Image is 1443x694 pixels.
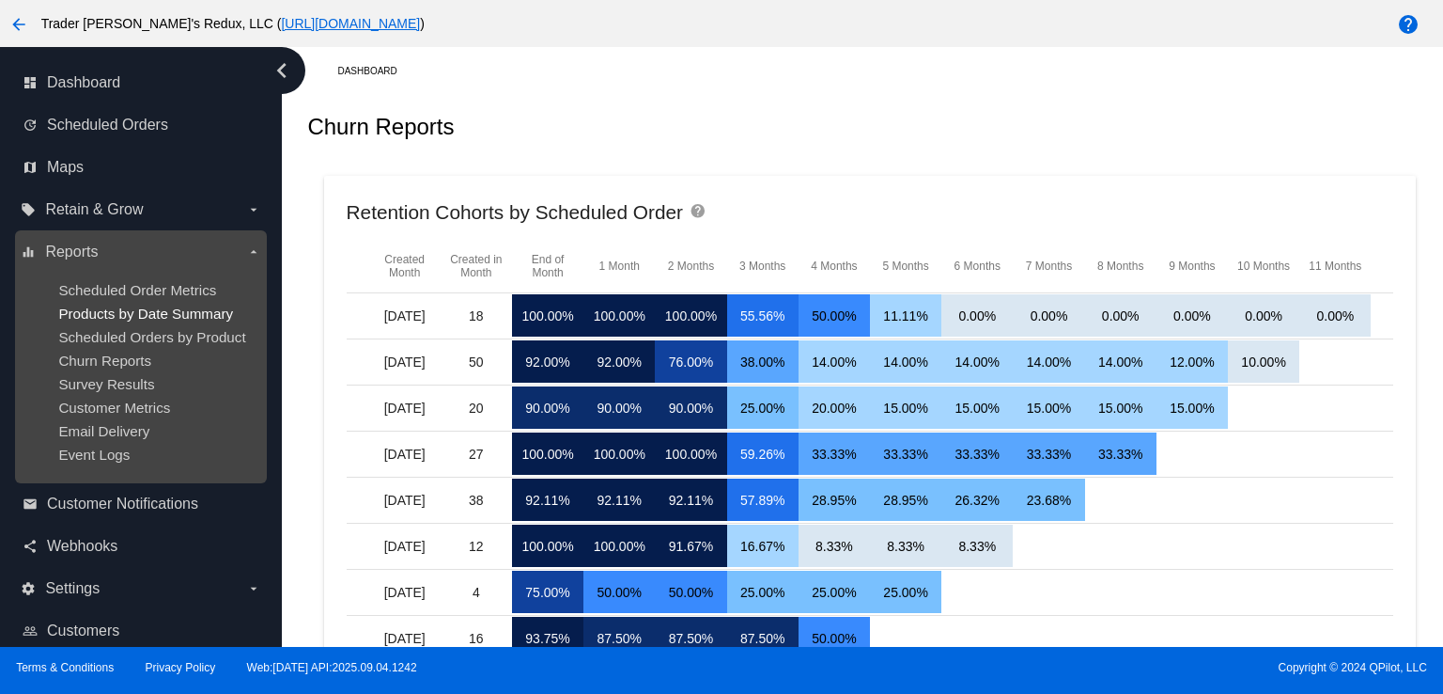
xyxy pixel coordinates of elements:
[246,581,261,596] i: arrow_drop_down
[441,253,512,279] mat-header-cell: Created in Month
[58,353,151,369] a: Churn Reports
[512,525,583,567] mat-cell: 100.00%
[583,617,655,659] mat-cell: 87.50%
[21,244,36,260] i: equalizer
[655,525,726,567] mat-cell: 91.67%
[58,447,130,463] span: Event Logs
[246,244,261,260] i: arrow_drop_down
[583,525,655,567] mat-cell: 100.00%
[441,294,512,337] mat-cell: 18
[799,617,870,659] mat-cell: 50.00%
[1299,294,1371,337] mat-cell: 0.00%
[58,376,154,392] a: Survey Results
[47,159,84,176] span: Maps
[23,110,261,140] a: update Scheduled Orders
[512,479,583,521] mat-cell: 92.11%
[23,497,38,512] i: email
[23,160,38,175] i: map
[941,479,1013,521] mat-cell: 26.32%
[23,152,261,182] a: map Maps
[655,340,726,383] mat-cell: 76.00%
[337,56,413,86] a: Dashboard
[583,479,655,521] mat-cell: 92.11%
[655,260,726,273] mat-header-cell: 2 Months
[512,253,583,279] mat-header-cell: End of Month
[369,617,441,659] mat-cell: [DATE]
[690,203,712,226] mat-icon: help
[870,294,941,337] mat-cell: 11.11%
[21,581,36,596] i: settings
[727,294,799,337] mat-cell: 55.56%
[41,16,425,31] span: Trader [PERSON_NAME]'s Redux, LLC ( )
[47,117,168,134] span: Scheduled Orders
[799,260,870,273] mat-header-cell: 4 Months
[727,479,799,521] mat-cell: 57.89%
[941,433,1013,475] mat-cell: 33.33%
[58,400,170,416] a: Customer Metrics
[1085,386,1156,429] mat-cell: 15.00%
[47,74,120,91] span: Dashboard
[512,340,583,383] mat-cell: 92.00%
[369,433,441,475] mat-cell: [DATE]
[799,340,870,383] mat-cell: 14.00%
[47,623,119,639] span: Customers
[23,489,261,519] a: email Customer Notifications
[441,340,512,383] mat-cell: 50
[727,571,799,613] mat-cell: 25.00%
[16,661,114,674] a: Terms & Conditions
[45,201,143,218] span: Retain & Grow
[583,340,655,383] mat-cell: 92.00%
[737,661,1427,674] span: Copyright © 2024 QPilot, LLC
[870,479,941,521] mat-cell: 28.95%
[727,617,799,659] mat-cell: 87.50%
[727,433,799,475] mat-cell: 59.26%
[441,479,512,521] mat-cell: 38
[58,329,245,345] a: Scheduled Orders by Product
[655,571,726,613] mat-cell: 50.00%
[8,13,30,36] mat-icon: arrow_back
[1013,340,1084,383] mat-cell: 14.00%
[727,386,799,429] mat-cell: 25.00%
[369,340,441,383] mat-cell: [DATE]
[1156,386,1228,429] mat-cell: 15.00%
[23,539,38,554] i: share
[246,202,261,217] i: arrow_drop_down
[870,260,941,273] mat-header-cell: 5 Months
[1085,294,1156,337] mat-cell: 0.00%
[1013,386,1084,429] mat-cell: 15.00%
[941,386,1013,429] mat-cell: 15.00%
[47,496,198,513] span: Customer Notifications
[369,294,441,337] mat-cell: [DATE]
[799,525,870,567] mat-cell: 8.33%
[512,571,583,613] mat-cell: 75.00%
[441,617,512,659] mat-cell: 16
[369,571,441,613] mat-cell: [DATE]
[655,479,726,521] mat-cell: 92.11%
[1085,433,1156,475] mat-cell: 33.33%
[307,114,454,140] h2: Churn Reports
[512,386,583,429] mat-cell: 90.00%
[21,202,36,217] i: local_offer
[512,433,583,475] mat-cell: 100.00%
[655,617,726,659] mat-cell: 87.50%
[23,68,261,98] a: dashboard Dashboard
[58,423,149,439] a: Email Delivery
[583,571,655,613] mat-cell: 50.00%
[583,260,655,273] mat-header-cell: 1 Month
[45,244,98,260] span: Reports
[870,525,941,567] mat-cell: 8.33%
[23,531,261,561] a: share Webhooks
[799,479,870,521] mat-cell: 28.95%
[1156,260,1228,273] mat-header-cell: 9 Months
[1299,260,1371,273] mat-header-cell: 11 Months
[1085,260,1156,273] mat-header-cell: 8 Months
[1013,479,1084,521] mat-cell: 23.68%
[23,118,38,133] i: update
[583,294,655,337] mat-cell: 100.00%
[23,616,261,646] a: people_outline Customers
[441,386,512,429] mat-cell: 20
